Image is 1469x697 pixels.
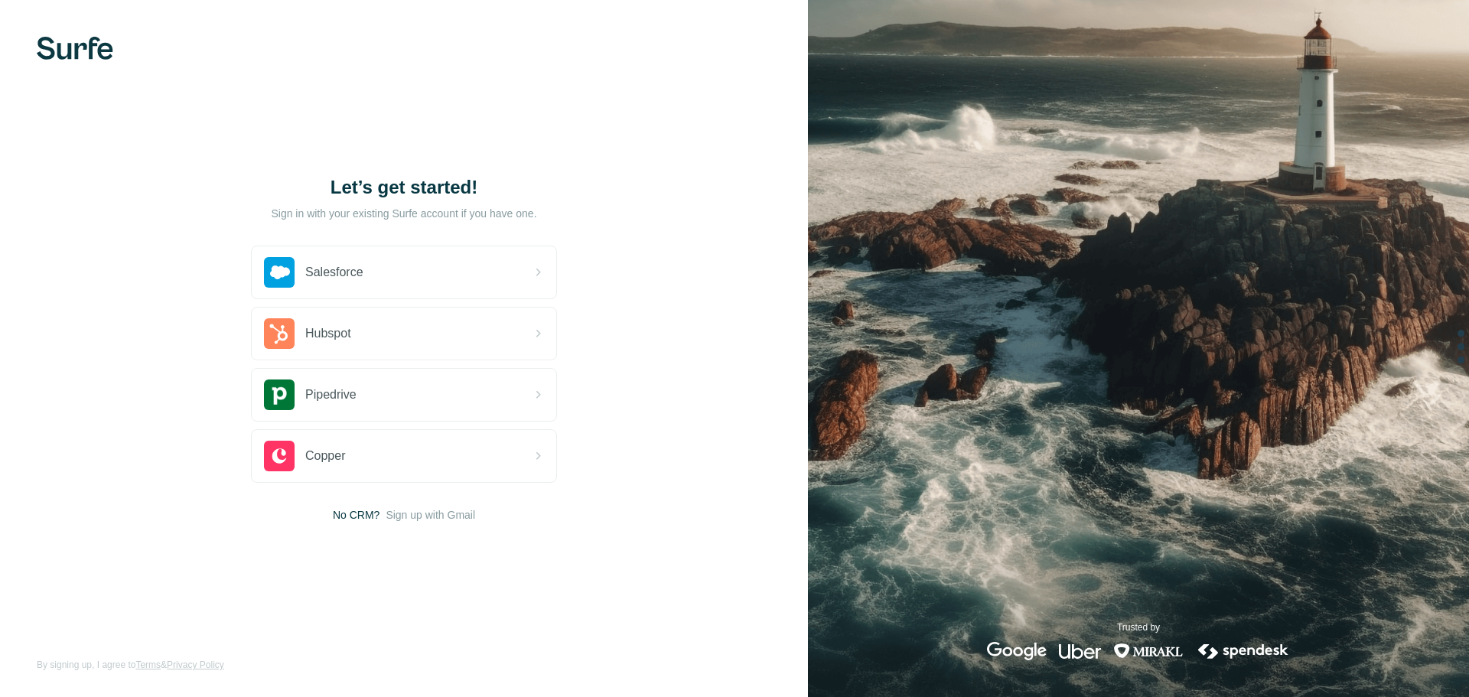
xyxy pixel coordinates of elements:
a: Terms [135,660,161,670]
span: No CRM? [333,507,379,523]
button: Sign up with Gmail [386,507,475,523]
span: Copper [305,447,345,465]
img: uber's logo [1059,642,1101,660]
img: copper's logo [264,441,295,471]
img: google's logo [987,642,1047,660]
img: Surfe's logo [37,37,113,60]
a: Privacy Policy [167,660,224,670]
img: spendesk's logo [1196,642,1291,660]
span: Hubspot [305,324,351,343]
h1: Let’s get started! [251,175,557,200]
img: hubspot's logo [264,318,295,349]
span: Pipedrive [305,386,357,404]
p: Sign in with your existing Surfe account if you have one. [271,206,536,221]
img: mirakl's logo [1113,642,1184,660]
img: pipedrive's logo [264,379,295,410]
span: By signing up, I agree to & [37,658,224,672]
p: Trusted by [1117,620,1160,634]
img: salesforce's logo [264,257,295,288]
span: Salesforce [305,263,363,282]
